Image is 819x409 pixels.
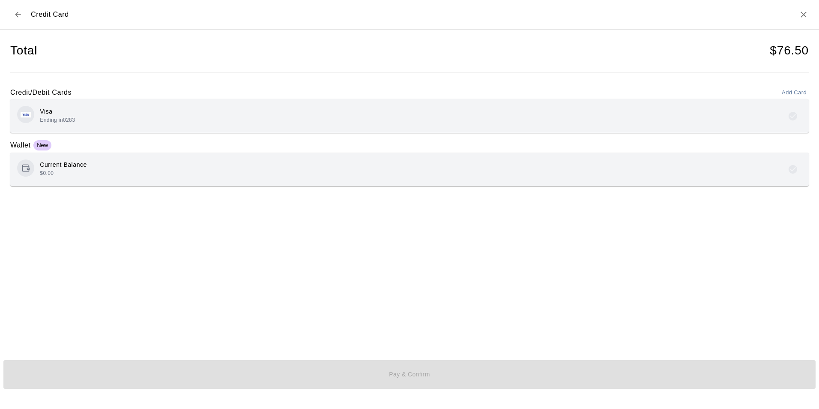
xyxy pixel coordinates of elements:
[10,7,69,22] div: Credit Card
[40,107,75,116] p: Visa
[40,117,75,123] span: Ending in 0283
[21,112,31,117] img: Credit card brand logo
[798,9,809,20] button: Close
[10,140,31,151] h6: Wallet
[10,99,809,133] button: Credit card brand logoVisaEnding in0283
[10,7,26,22] button: Back to checkout
[780,86,809,99] button: Add Card
[10,87,72,98] h6: Credit/Debit Cards
[770,43,809,58] h4: $ 76.50
[33,142,51,148] span: New
[10,43,37,58] h4: Total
